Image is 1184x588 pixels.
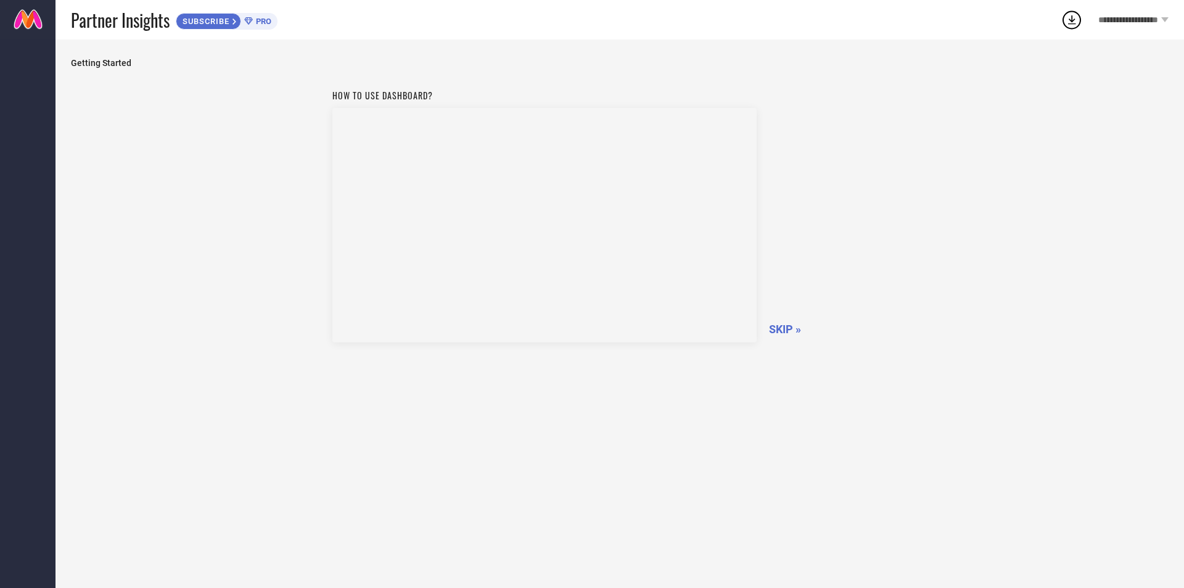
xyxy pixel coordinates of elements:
h1: How to use dashboard? [332,89,757,102]
div: Open download list [1061,9,1083,31]
span: PRO [253,17,271,26]
span: SUBSCRIBE [176,17,232,26]
span: Getting Started [71,58,1169,68]
span: SKIP » [769,323,801,336]
iframe: YouTube video player [332,108,757,342]
a: SUBSCRIBEPRO [176,10,277,30]
span: Partner Insights [71,7,170,33]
